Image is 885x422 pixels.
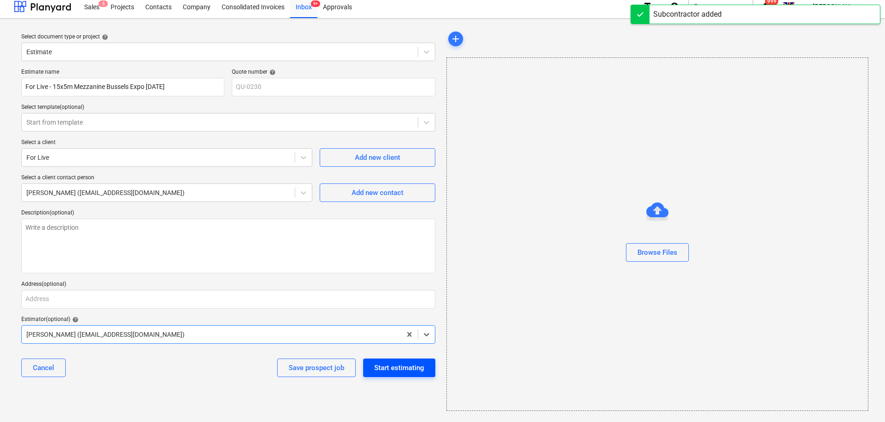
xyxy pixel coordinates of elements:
button: Start estimating [363,359,435,377]
div: Browse Files [637,246,677,258]
div: Cancel [33,362,54,374]
span: 9+ [311,0,320,7]
button: Browse Files [626,243,689,262]
div: Address (optional) [21,281,435,288]
button: Add new client [320,148,435,167]
div: Add new contact [352,187,403,199]
button: Add new contact [320,183,435,202]
span: 5 [99,0,108,7]
p: Estimate name [21,69,224,78]
div: Add new client [355,151,400,164]
div: Select a client contact person [21,174,312,182]
div: Select a client [21,139,312,146]
div: Save prospect job [289,362,344,374]
span: help [267,69,276,76]
button: Cancel [21,359,66,377]
iframe: Chat Widget [839,378,885,422]
div: Description (optional) [21,209,435,217]
div: Browse Files [446,57,869,411]
span: add [450,33,461,44]
div: Estimator (optional) [21,316,435,323]
div: Select template (optional) [21,104,435,111]
div: Quote number [232,69,435,76]
div: Subcontractor added [653,9,722,20]
div: Select document type or project [21,33,435,41]
input: Address [21,290,435,309]
input: Estimate name [21,78,224,96]
span: help [70,316,79,323]
div: Start estimating [374,362,424,374]
span: help [100,34,108,40]
button: Save prospect job [277,359,356,377]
